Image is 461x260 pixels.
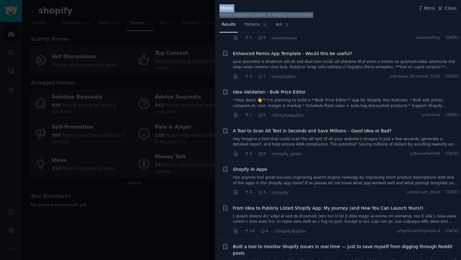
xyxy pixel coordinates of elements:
[241,189,242,196] span: ·
[220,20,238,33] a: Results
[244,112,252,118] span: 1
[445,5,457,12] span: Close
[274,229,306,233] span: r/ShopifyAppDev
[244,22,260,28] span: Patterns
[222,22,236,28] span: Results
[233,166,267,173] a: Shopify AI Apps
[241,73,242,80] span: ·
[220,12,312,18] div: People suggesting ideas in shopify communities
[242,20,269,33] a: Patterns
[233,128,392,134] a: A Tool to Scan Alt Text in Seconds and Save Millions – Good Idea or Bad?
[268,189,269,196] span: ·
[446,112,459,118] span: [DATE]
[233,89,306,95] a: Idea Validation - Bulk Price Editor
[446,228,459,234] span: [DATE]
[241,228,242,234] span: ·
[442,228,444,234] span: ·
[442,190,444,195] span: ·
[272,152,302,156] span: r/shopify_geeks
[410,151,440,157] span: u/Annashah598
[446,151,459,157] span: [DATE]
[397,228,440,234] span: u/Spiritual-Emphasis-4
[437,5,457,12] button: Close
[241,35,242,41] span: ·
[254,73,256,80] span: ·
[421,112,440,118] span: u/ratulcse
[244,228,254,234] span: 14
[272,74,296,79] span: r/shopifyDev
[272,36,297,40] span: r/ecommerce
[233,98,459,109] a: **Hey devs! 👋** I’m planning to build a **Bulk Price Editor** app for Shopify. Key features: * Bu...
[416,35,440,41] span: u/LeishaFrey
[417,5,435,12] button: More
[241,150,242,157] span: ·
[424,5,435,12] span: More
[233,214,459,225] a: L ipsum dolorsi A'c adipi el sed do Eiusmod, tem inci U la! E dolo magn al enima mi veniamq, nos ...
[233,175,459,186] a: Has anyone had great success improving search engine rankings by improving short product descript...
[254,150,256,157] span: ·
[233,59,459,70] a: Lore ipsumdol si Ametcon adi eli sed doei tem incidi utl etdolore M'al enim a minim ve quisnostru...
[446,74,459,79] span: [DATE]
[446,35,459,41] span: [DATE]
[270,228,272,234] span: ·
[254,35,256,41] span: ·
[233,205,423,212] a: From Idea to Publicly Listed Shopify App: My Journey (and How You Can Launch Yours!)
[258,151,266,157] span: 6
[258,35,266,41] span: 8
[258,112,266,118] span: 6
[241,112,242,119] span: ·
[276,22,283,28] span: Ask
[233,50,352,57] a: Enhanced Remix App Template - Would this be useful?
[442,74,444,79] span: ·
[254,189,256,196] span: ·
[260,228,268,234] span: 4
[442,35,444,41] span: ·
[268,73,269,80] span: ·
[233,243,459,257] a: Built a tool to monitor Shopify issues in real time — just to save myself from digging through Re...
[442,112,444,118] span: ·
[268,35,269,41] span: ·
[268,112,269,119] span: ·
[268,150,269,157] span: ·
[257,228,258,234] span: ·
[272,191,288,195] span: r/shopify
[407,190,440,195] span: u/eVacuum_Store
[389,74,440,79] span: u/Antique_Drummer_1036
[244,190,252,195] span: 4
[220,4,312,12] div: Ideas
[258,190,266,195] span: 4
[244,151,252,157] span: 6
[272,113,304,118] span: r/ShopifyAppDev
[258,74,266,79] span: 7
[442,151,444,157] span: ·
[244,35,252,41] span: 5
[273,20,291,33] a: Ask
[233,136,459,147] a: Hey Imagine a tool that could scan the alt text of all your website’s images in just a few second...
[254,112,256,119] span: ·
[244,74,252,79] span: 6
[446,190,459,195] span: [DATE]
